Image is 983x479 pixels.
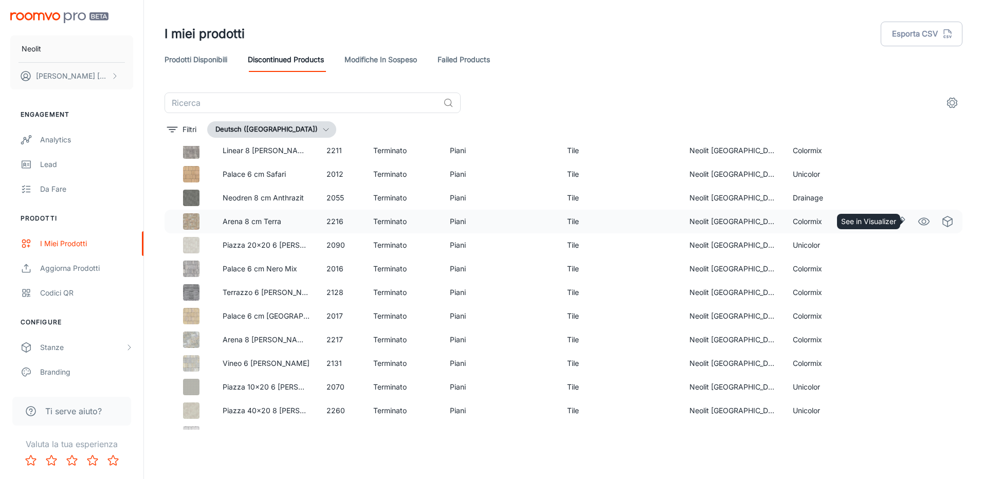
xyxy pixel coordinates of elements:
td: Piani [442,422,558,446]
td: Piani [442,186,558,210]
td: Neolit [GEOGRAPHIC_DATA] [681,186,785,210]
td: 2128 [318,281,365,304]
div: Branding [40,366,133,378]
button: Deutsch ([GEOGRAPHIC_DATA]) [207,121,336,138]
div: Lead [40,159,133,170]
img: Roomvo PRO Beta [10,12,108,23]
td: Terminato [365,399,442,422]
td: 2020 [318,422,365,446]
button: Rate 2 star [41,450,62,471]
button: settings [942,93,962,113]
button: Rate 4 star [82,450,103,471]
a: Modifiche in sospeso [344,47,417,72]
td: Terminato [365,328,442,352]
td: Piani [442,375,558,399]
a: Linear 8 [PERSON_NAME] [223,146,311,155]
td: Colormix [785,139,859,162]
td: 2012 [318,162,365,186]
td: 2211 [318,139,365,162]
td: Tile [559,233,681,257]
p: Filtri [183,124,196,135]
td: Piani [442,352,558,375]
a: Arena 8 [PERSON_NAME] [223,335,311,344]
a: Prodotti disponibili [165,47,227,72]
td: Tile [559,257,681,281]
td: Neolit [GEOGRAPHIC_DATA] [681,422,785,446]
td: 2070 [318,375,365,399]
td: Piani [442,399,558,422]
a: Edit [891,213,909,230]
a: Piazza 10x20 6 [PERSON_NAME] [223,382,337,391]
td: Terminato [365,375,442,399]
td: Tile [559,162,681,186]
td: Colormix [785,257,859,281]
td: Unicolor [785,233,859,257]
td: Terminato [365,304,442,328]
td: Tile [559,375,681,399]
div: Analytics [40,134,133,145]
a: Discontinued Products [248,47,324,72]
div: I miei prodotti [40,238,133,249]
td: Neolit [GEOGRAPHIC_DATA] [681,281,785,304]
td: 2016 [318,257,365,281]
td: Piani [442,210,558,233]
td: Tile [559,328,681,352]
td: Neolit [GEOGRAPHIC_DATA] [681,162,785,186]
td: Neolit [GEOGRAPHIC_DATA] [681,257,785,281]
a: Vineo 6 [PERSON_NAME] [223,359,310,367]
td: Colormix [785,352,859,375]
a: Terrazzo 6 [PERSON_NAME] [223,288,320,297]
p: Valuta la tua esperienza [8,438,135,450]
a: See in Visualizer [915,213,933,230]
td: Tile [559,304,681,328]
h1: I miei prodotti [165,25,245,43]
td: 2131 [318,352,365,375]
td: Neolit [GEOGRAPHIC_DATA] [681,210,785,233]
td: Tile [559,139,681,162]
a: Neodren 8 cm Anthrazit [223,193,304,202]
button: Esporta CSV [881,22,962,46]
td: Tile [559,399,681,422]
a: Piazza 40x20 8 [PERSON_NAME] [223,406,338,415]
td: Tile [559,281,681,304]
td: Unicolor [785,162,859,186]
a: Piazza 20x20 6 [PERSON_NAME] [223,241,338,249]
a: Failed Products [438,47,490,72]
span: Ti serve aiuto? [45,405,102,417]
td: Neolit [GEOGRAPHIC_DATA] [681,233,785,257]
div: Da fare [40,183,133,195]
td: Neolit [GEOGRAPHIC_DATA] [681,375,785,399]
td: Terminato [365,210,442,233]
button: Rate 1 star [21,450,41,471]
td: Terminato [365,162,442,186]
td: Colormix [785,328,859,352]
td: Piani [442,328,558,352]
td: Terminato [365,257,442,281]
td: Neolit [GEOGRAPHIC_DATA] [681,304,785,328]
p: Neolit [22,43,41,54]
td: Nature [785,422,859,446]
p: [PERSON_NAME] [PERSON_NAME] [36,70,108,82]
div: Aggiorna prodotti [40,263,133,274]
td: Terminato [365,422,442,446]
a: See in Virtual Samples [939,213,956,230]
td: Piani [442,257,558,281]
td: Drainage [785,186,859,210]
input: Ricerca [165,93,439,113]
button: filter [165,121,199,138]
button: [PERSON_NAME] [PERSON_NAME] [10,63,133,89]
td: 2216 [318,210,365,233]
button: Rate 3 star [62,450,82,471]
a: Arena 8 cm Terra [223,217,281,226]
button: Neolit [10,35,133,62]
td: Unicolor [785,375,859,399]
td: Piani [442,139,558,162]
td: 2090 [318,233,365,257]
td: Terminato [365,233,442,257]
td: Tile [559,186,681,210]
td: 2260 [318,399,365,422]
td: Neolit [GEOGRAPHIC_DATA] [681,139,785,162]
td: Tile [559,422,681,446]
td: 2055 [318,186,365,210]
td: Piani [442,162,558,186]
